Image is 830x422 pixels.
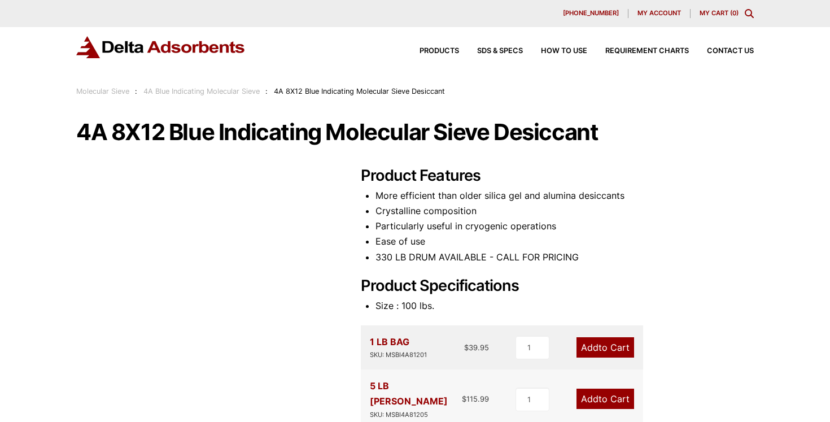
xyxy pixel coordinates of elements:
[420,47,459,55] span: Products
[462,394,466,403] span: $
[361,167,754,185] h2: Product Features
[541,47,587,55] span: How to Use
[459,47,523,55] a: SDS & SPECS
[370,334,427,360] div: 1 LB BAG
[477,47,523,55] span: SDS & SPECS
[628,9,691,18] a: My account
[375,250,754,265] li: 330 LB DRUM AVAILABLE - CALL FOR PRICING
[576,337,634,358] a: Add to Cart
[605,47,689,55] span: Requirement Charts
[76,87,129,95] a: Molecular Sieve
[689,47,754,55] a: Contact Us
[554,9,628,18] a: [PHONE_NUMBER]
[587,47,689,55] a: Requirement Charts
[401,47,459,55] a: Products
[637,10,681,16] span: My account
[143,87,260,95] a: 4A Blue Indicating Molecular Sieve
[462,394,489,403] bdi: 115.99
[375,188,754,203] li: More efficient than older silica gel and alumina desiccants
[375,298,754,314] li: Size : 100 lbs.
[464,343,489,352] bdi: 39.95
[370,379,462,420] div: 5 LB [PERSON_NAME]
[700,9,739,17] a: My Cart (0)
[370,410,462,420] div: SKU: MSBI4A81205
[361,277,754,295] h2: Product Specifications
[576,389,634,409] a: Add to Cart
[375,234,754,249] li: Ease of use
[274,87,445,95] span: 4A 8X12 Blue Indicating Molecular Sieve Desiccant
[76,120,754,144] h1: 4A 8X12 Blue Indicating Molecular Sieve Desiccant
[135,87,137,95] span: :
[375,219,754,234] li: Particularly useful in cryogenic operations
[265,87,268,95] span: :
[745,9,754,18] div: Toggle Modal Content
[732,9,736,17] span: 0
[464,343,469,352] span: $
[707,47,754,55] span: Contact Us
[563,10,619,16] span: [PHONE_NUMBER]
[375,203,754,219] li: Crystalline composition
[76,36,246,58] img: Delta Adsorbents
[523,47,587,55] a: How to Use
[370,350,427,360] div: SKU: MSBI4A81201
